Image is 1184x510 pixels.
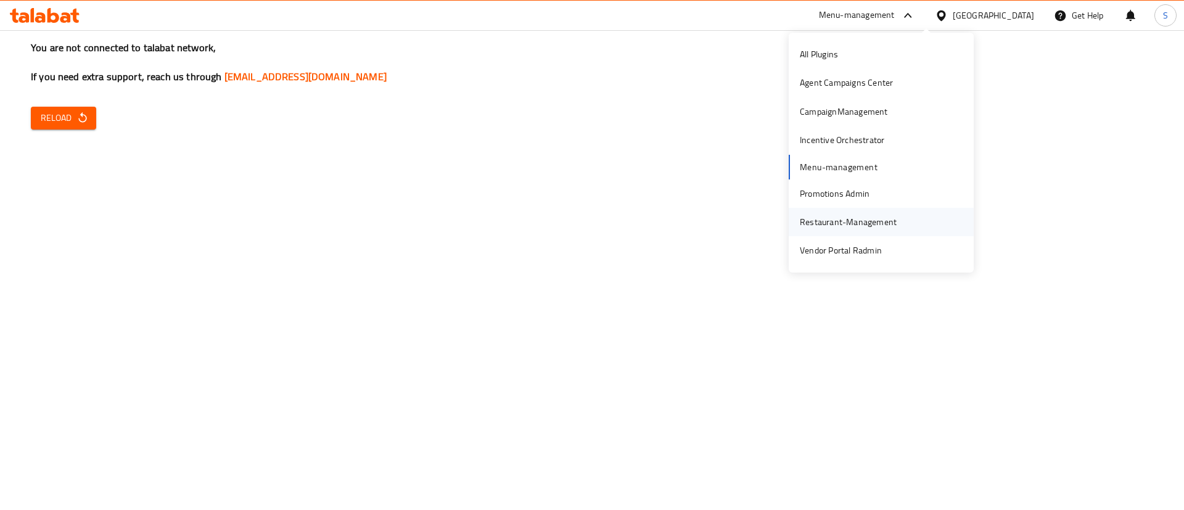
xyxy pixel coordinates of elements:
div: Promotions Admin [800,187,869,200]
span: Reload [41,110,86,126]
div: Menu-management [819,8,895,23]
div: Vendor Portal Radmin [800,244,882,257]
span: S [1163,9,1168,22]
div: Restaurant-Management [800,215,897,229]
div: [GEOGRAPHIC_DATA] [953,9,1034,22]
button: Reload [31,107,96,130]
h3: You are not connected to talabat network, If you need extra support, reach us through [31,41,1153,84]
div: Agent Campaigns Center [800,76,893,89]
a: [EMAIL_ADDRESS][DOMAIN_NAME] [224,67,387,86]
div: CampaignManagement [800,105,888,118]
div: Incentive Orchestrator [800,133,884,147]
div: All Plugins [800,47,838,61]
